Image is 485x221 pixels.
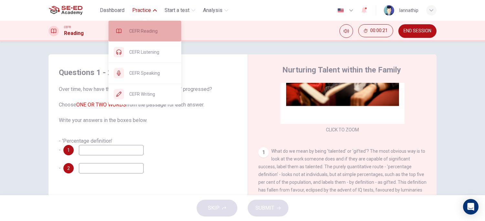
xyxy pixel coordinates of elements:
[129,69,176,77] span: CEFR Speaking
[109,42,181,62] div: CEFR Listening
[370,28,388,33] span: 00:00:21
[109,84,181,105] div: CEFR Writing
[67,166,70,171] span: 2
[165,6,189,14] span: Start a test
[337,8,345,13] img: en
[162,5,198,16] button: Start a test
[463,199,479,215] div: Open Intercom Messenger
[48,4,97,17] a: SE-ED Academy logo
[258,149,426,208] span: What do we mean by being 'talented' or 'gifted'? The most obvious way is to look at the work some...
[399,6,418,14] div: lannathip
[129,27,176,35] span: CEFR Reading
[258,147,269,158] div: 1
[404,28,431,34] span: END SESSION
[59,85,237,124] span: Over time, how have the approaches to defining 'talent' progressed? Choose from the passage for e...
[100,6,124,14] span: Dashboard
[129,90,176,98] span: CEFR Writing
[339,24,353,38] div: Mute
[59,67,237,78] h4: Questions 1 - 2
[97,5,127,16] button: Dashboard
[64,29,84,37] h1: Reading
[48,4,82,17] img: SE-ED Academy logo
[59,138,112,153] span: - 'Percentage definition' -
[132,6,151,14] span: Practice
[76,102,126,108] font: ONE OR TWO WORDS
[282,65,401,75] h4: Nurturing Talent within the Family
[109,21,181,41] div: CEFR Reading
[200,5,231,16] button: Analysis
[67,148,70,152] span: 1
[384,5,394,16] img: Profile picture
[64,25,71,29] span: CEFR
[130,5,159,16] button: Practice
[358,24,393,37] button: 00:00:21
[398,24,436,38] button: END SESSION
[203,6,222,14] span: Analysis
[129,48,176,56] span: CEFR Listening
[109,63,181,83] div: CEFR Speaking
[59,165,61,171] span: -
[358,24,393,38] div: Hide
